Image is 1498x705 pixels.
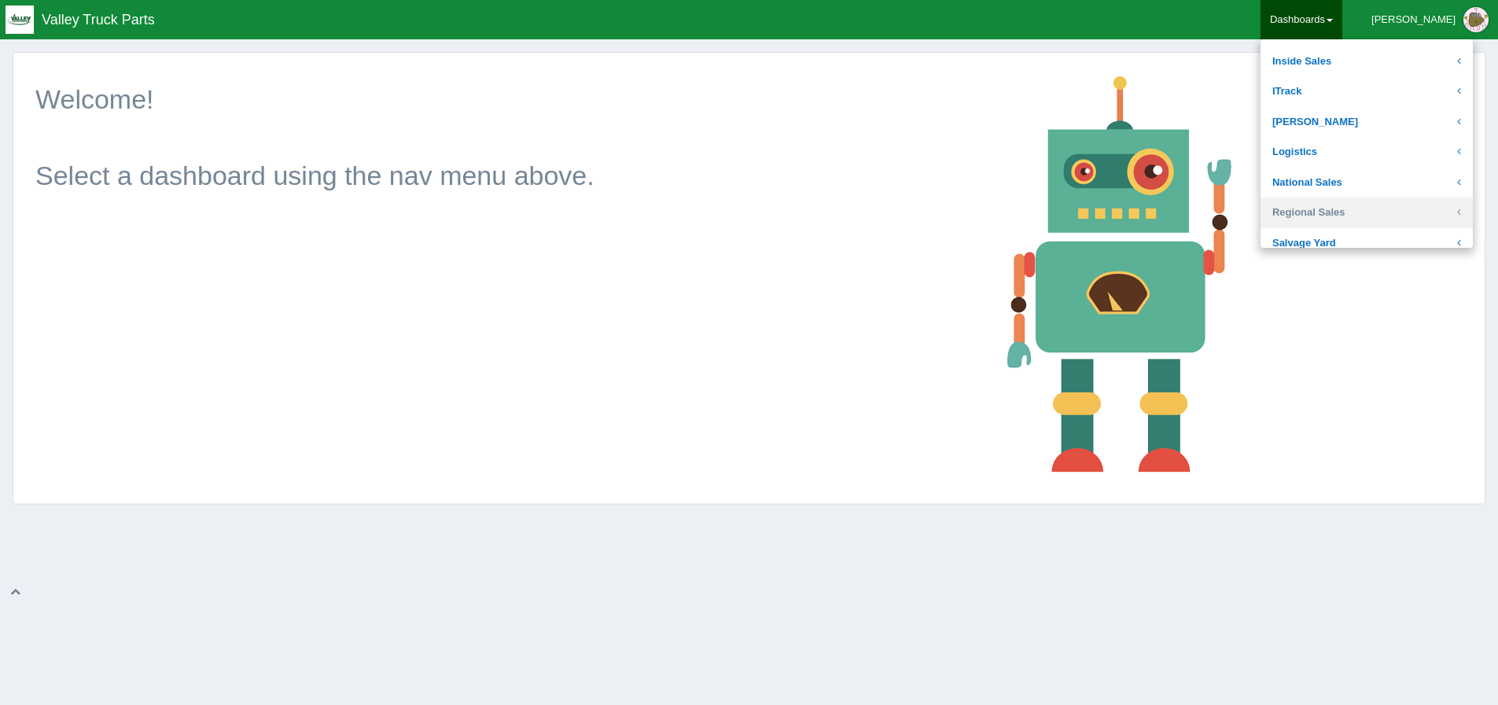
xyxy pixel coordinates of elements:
img: q1blfpkbivjhsugxdrfq.png [6,6,34,34]
a: Logistics [1261,137,1473,168]
a: [PERSON_NAME] [1261,107,1473,138]
a: Salvage Yard [1261,228,1473,259]
p: Welcome! Select a dashboard using the nav menu above. [35,80,983,195]
img: Profile Picture [1463,7,1489,32]
a: Regional Sales [1261,197,1473,228]
a: Inside Sales [1261,46,1473,77]
a: ITrack [1261,76,1473,107]
div: [PERSON_NAME] [1371,4,1456,35]
span: Valley Truck Parts [42,12,155,28]
img: robot-18af129d45a23e4dba80317a7b57af8f57279c3d1c32989fc063bd2141a5b856.png [996,65,1246,483]
a: National Sales [1261,168,1473,198]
